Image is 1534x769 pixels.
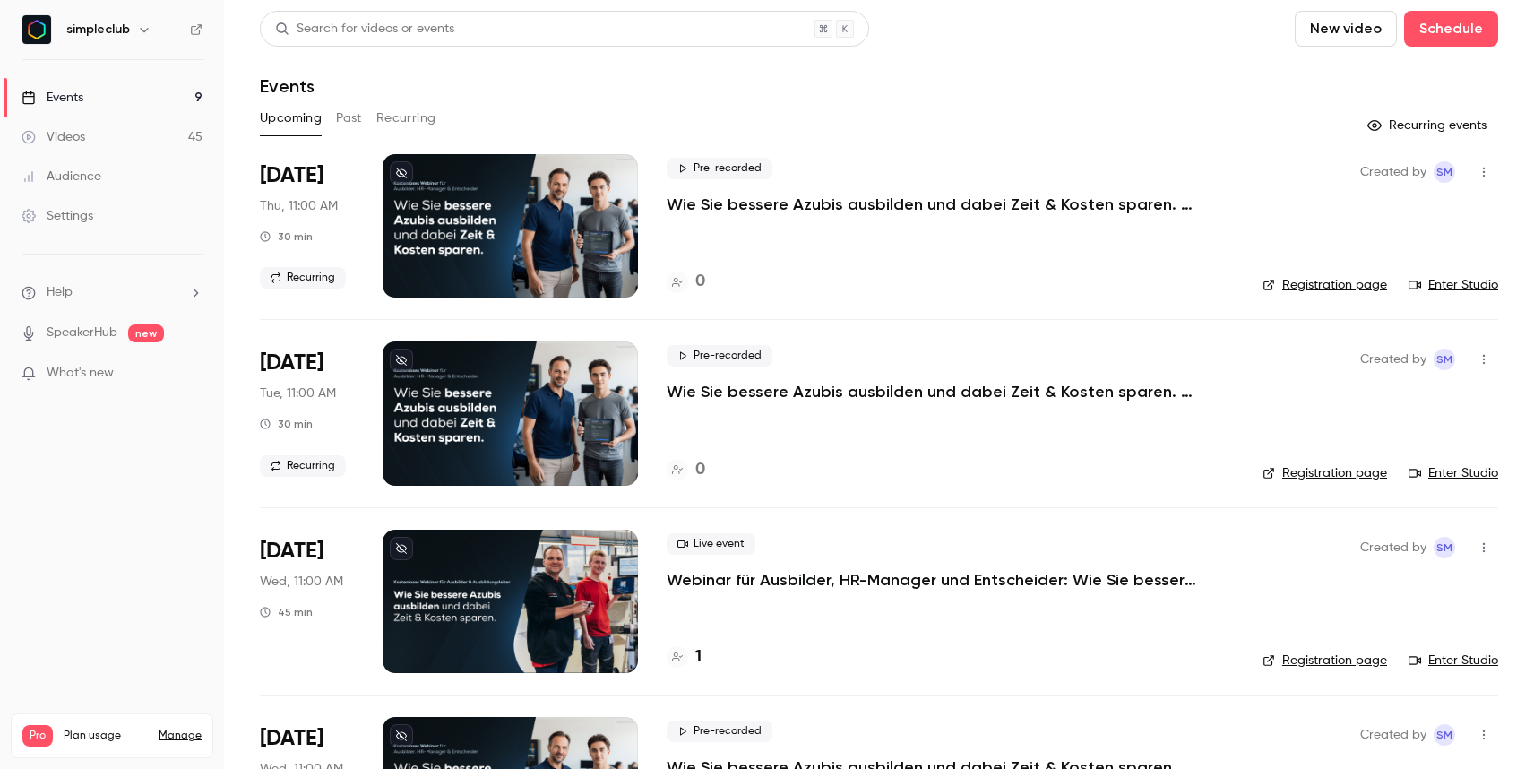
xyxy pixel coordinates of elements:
[47,364,114,383] span: What's new
[47,324,117,342] a: SpeakerHub
[22,89,83,107] div: Events
[260,605,313,619] div: 45 min
[1434,349,1455,370] span: simpleclub Marketing
[260,530,354,673] div: Sep 3 Wed, 11:00 AM (Europe/Paris)
[159,729,202,743] a: Manage
[1436,349,1452,370] span: sM
[695,645,702,670] h4: 1
[260,384,336,402] span: Tue, 11:00 AM
[47,283,73,302] span: Help
[260,573,343,591] span: Wed, 11:00 AM
[22,283,203,302] li: help-dropdown-opener
[1409,464,1498,482] a: Enter Studio
[1404,11,1498,47] button: Schedule
[667,194,1204,215] a: Wie Sie bessere Azubis ausbilden und dabei Zeit & Kosten sparen. ([DATE], 11:00 Uhr)
[667,381,1204,402] a: Wie Sie bessere Azubis ausbilden und dabei Zeit & Kosten sparen. ([DATE], 11:00 Uhr)
[1360,161,1426,183] span: Created by
[260,229,313,244] div: 30 min
[260,154,354,298] div: Aug 28 Thu, 11:00 AM (Europe/Berlin)
[1263,652,1387,670] a: Registration page
[64,729,148,743] span: Plan usage
[376,104,436,133] button: Recurring
[260,161,323,190] span: [DATE]
[1359,111,1498,140] button: Recurring events
[1360,349,1426,370] span: Created by
[1434,161,1455,183] span: simpleclub Marketing
[667,533,755,555] span: Live event
[667,569,1204,591] a: Webinar für Ausbilder, HR-Manager und Entscheider: Wie Sie bessere Azubis ausbilden und dabei Zei...
[695,270,705,294] h4: 0
[260,267,346,289] span: Recurring
[260,341,354,485] div: Sep 2 Tue, 11:00 AM (Europe/Berlin)
[22,15,51,44] img: simpleclub
[1263,464,1387,482] a: Registration page
[260,537,323,566] span: [DATE]
[1295,11,1397,47] button: New video
[667,270,705,294] a: 0
[1434,537,1455,558] span: simpleclub Marketing
[1409,276,1498,294] a: Enter Studio
[260,724,323,753] span: [DATE]
[1436,537,1452,558] span: sM
[1409,652,1498,670] a: Enter Studio
[260,197,338,215] span: Thu, 11:00 AM
[336,104,362,133] button: Past
[260,349,323,377] span: [DATE]
[181,366,203,382] iframe: Noticeable Trigger
[22,725,53,747] span: Pro
[260,75,315,97] h1: Events
[275,20,454,39] div: Search for videos or events
[260,104,322,133] button: Upcoming
[1360,537,1426,558] span: Created by
[1360,724,1426,746] span: Created by
[667,458,705,482] a: 0
[22,207,93,225] div: Settings
[22,128,85,146] div: Videos
[1436,161,1452,183] span: sM
[22,168,101,186] div: Audience
[1263,276,1387,294] a: Registration page
[260,455,346,477] span: Recurring
[1434,724,1455,746] span: simpleclub Marketing
[260,417,313,431] div: 30 min
[695,458,705,482] h4: 0
[128,324,164,342] span: new
[66,21,130,39] h6: simpleclub
[1436,724,1452,746] span: sM
[667,158,772,179] span: Pre-recorded
[667,345,772,367] span: Pre-recorded
[667,721,772,742] span: Pre-recorded
[667,645,702,670] a: 1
